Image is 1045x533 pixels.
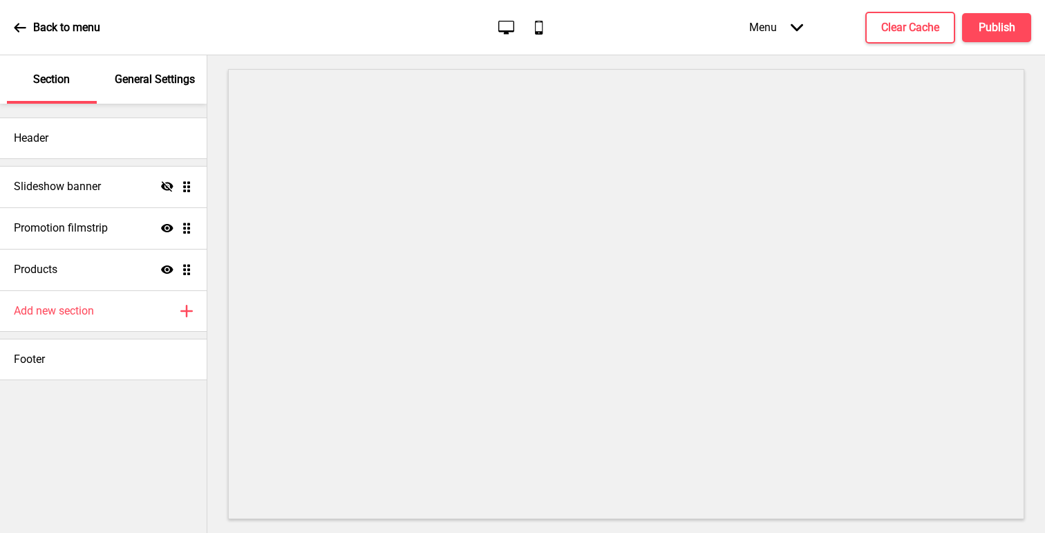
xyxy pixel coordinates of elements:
[14,352,45,367] h4: Footer
[881,20,939,35] h4: Clear Cache
[14,262,57,277] h4: Products
[14,9,100,46] a: Back to menu
[14,221,108,236] h4: Promotion filmstrip
[33,72,70,87] p: Section
[115,72,195,87] p: General Settings
[865,12,955,44] button: Clear Cache
[14,131,48,146] h4: Header
[962,13,1031,42] button: Publish
[735,7,817,48] div: Menu
[14,303,94,319] h4: Add new section
[979,20,1015,35] h4: Publish
[14,179,101,194] h4: Slideshow banner
[33,20,100,35] p: Back to menu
